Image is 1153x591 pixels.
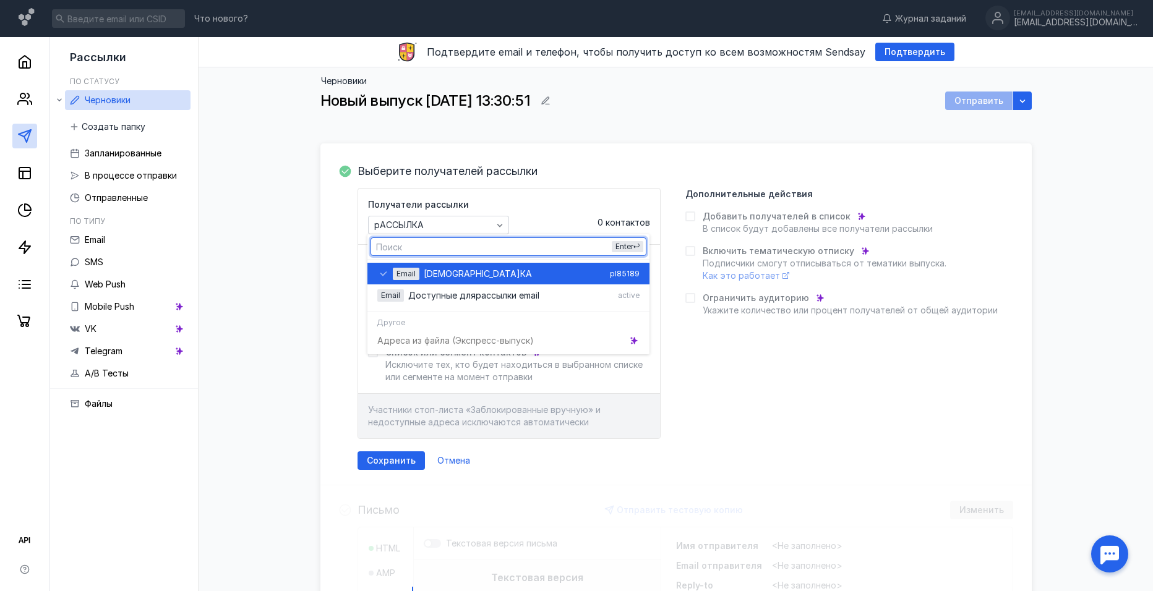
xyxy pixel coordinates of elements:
span: Доступные для [408,289,476,302]
span: Mobile Push [85,301,134,312]
a: Черновики [321,75,367,86]
span: VK [85,323,96,334]
a: Журнал заданий [876,12,972,25]
h5: По статусу [70,77,119,86]
span: КА [520,268,532,280]
span: Что нового? [194,14,248,23]
span: Другое [377,317,405,326]
span: active [618,289,640,302]
button: Сохранить [358,451,425,470]
span: Как это работает [703,270,780,281]
span: Сохранить [367,456,416,466]
a: В процессе отправки [65,166,191,185]
span: Файлы [85,398,113,409]
a: Email [65,230,191,250]
input: Поиск [371,238,646,255]
a: Telegram [65,341,191,361]
button: Enter [612,241,643,252]
h4: Выберите получателей рассылки [358,165,538,177]
span: рАССЫЛКА [374,220,424,231]
div: [EMAIL_ADDRESS][DOMAIN_NAME] [1014,9,1138,17]
a: VK [65,319,191,339]
h4: Дополнительные действия [685,189,813,199]
span: Участники стоп-листа «Заблокированные вручную» и недоступные адреса исключаются автоматически [368,404,601,427]
span: Email [396,269,416,278]
span: Черновики [85,95,131,105]
button: Создать папку [65,117,152,136]
span: Создать папку [82,122,145,132]
span: Отправленные [85,192,148,203]
button: Отмена [431,451,476,470]
span: Получатели рассылки [368,198,469,211]
span: Enter [615,242,633,251]
span: pl85189 [610,268,640,280]
span: Telegram [85,346,122,356]
span: Подтвердите email и телефон, чтобы получить доступ ко всем возможностям Sendsay [427,46,865,58]
span: Отмена [437,456,470,466]
span: В список будут добавлены все получатели рассылки [703,223,933,234]
button: EmailДоступные длярассылки emailactive [367,284,649,306]
a: Файлы [65,394,191,414]
span: Укажите количество или процент получателей от общей аудитории [703,305,998,315]
span: Web Push [85,279,126,289]
span: Подтвердить [885,47,945,57]
div: [EMAIL_ADDRESS][DOMAIN_NAME] [1014,17,1138,28]
a: Как это работает [703,270,789,281]
span: Email [381,291,400,300]
span: Исключите тех, кто будет находиться в выбранном списке или сегменте на момент отправки [385,359,643,382]
span: Добавить получателей в список [703,210,851,223]
h5: По типу [70,216,105,226]
span: Email [85,234,105,245]
span: рассылки email [476,289,539,302]
span: [DEMOGRAPHIC_DATA] [424,268,520,280]
button: рАССЫЛКА [368,216,509,234]
a: Черновики [65,90,191,110]
span: Запланированные [85,148,161,158]
span: В процессе отправки [85,170,177,181]
span: Новый выпуск [DATE] 13:30:51 [320,91,530,109]
a: Что нового? [188,14,254,23]
span: Ограничить аудиторию [703,292,809,304]
a: Mobile Push [65,297,191,317]
span: A/B Тесты [85,368,129,378]
span: 0 контактов [598,217,650,227]
a: A/B Тесты [65,364,191,383]
span: Рассылки [70,51,126,64]
input: Введите email или CSID [52,9,185,28]
button: Подтвердить [875,43,954,61]
div: grid [367,260,649,354]
span: Подписчики смогут отписываться от тематики выпуска. [703,258,946,281]
a: Запланированные [65,143,191,163]
a: Web Push [65,274,191,294]
a: SMS [65,252,191,272]
span: Журнал заданий [895,12,966,25]
a: Отправленные [65,188,191,208]
span: SMS [85,257,103,267]
button: Email[DEMOGRAPHIC_DATA]КАpl85189 [367,263,649,284]
span: Включить тематическую отписку [703,245,854,257]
